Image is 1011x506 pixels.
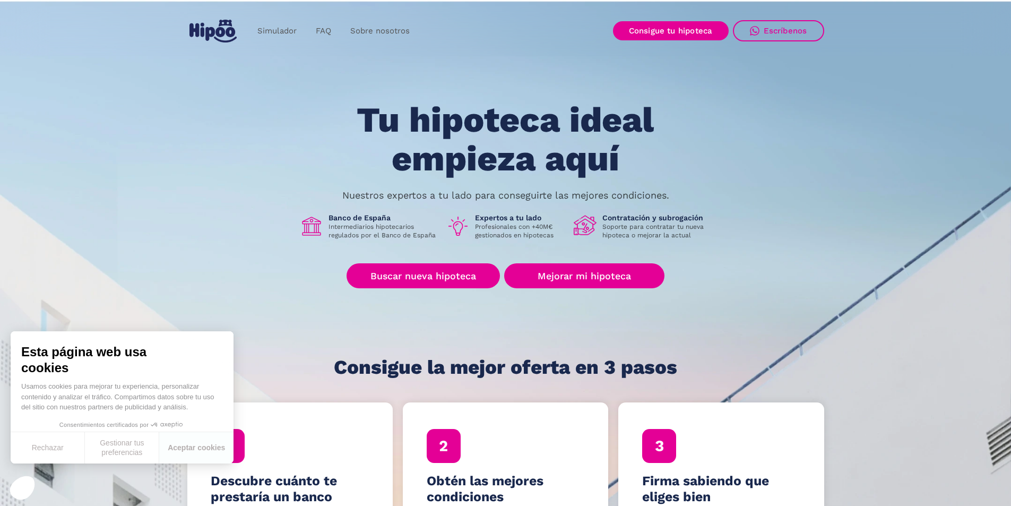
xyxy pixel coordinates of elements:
a: FAQ [306,21,341,41]
a: Mejorar mi hipoteca [504,263,664,288]
p: Nuestros expertos a tu lado para conseguirte las mejores condiciones. [342,191,669,200]
h1: Tu hipoteca ideal empieza aquí [304,101,706,178]
a: Simulador [248,21,306,41]
h4: Obtén las mejores condiciones [427,473,585,505]
p: Profesionales con +40M€ gestionados en hipotecas [475,222,565,239]
h1: Expertos a tu lado [475,213,565,222]
h1: Consigue la mejor oferta en 3 pasos [334,357,677,378]
a: Consigue tu hipoteca [613,21,729,40]
p: Intermediarios hipotecarios regulados por el Banco de España [329,222,438,239]
a: Sobre nosotros [341,21,419,41]
h4: Descubre cuánto te prestaría un banco [211,473,369,505]
h1: Banco de España [329,213,438,222]
a: Escríbenos [733,20,824,41]
div: Escríbenos [764,26,807,36]
a: Buscar nueva hipoteca [347,263,500,288]
a: home [187,15,239,47]
h1: Contratación y subrogación [602,213,712,222]
p: Soporte para contratar tu nueva hipoteca o mejorar la actual [602,222,712,239]
h4: Firma sabiendo que eliges bien [642,473,800,505]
